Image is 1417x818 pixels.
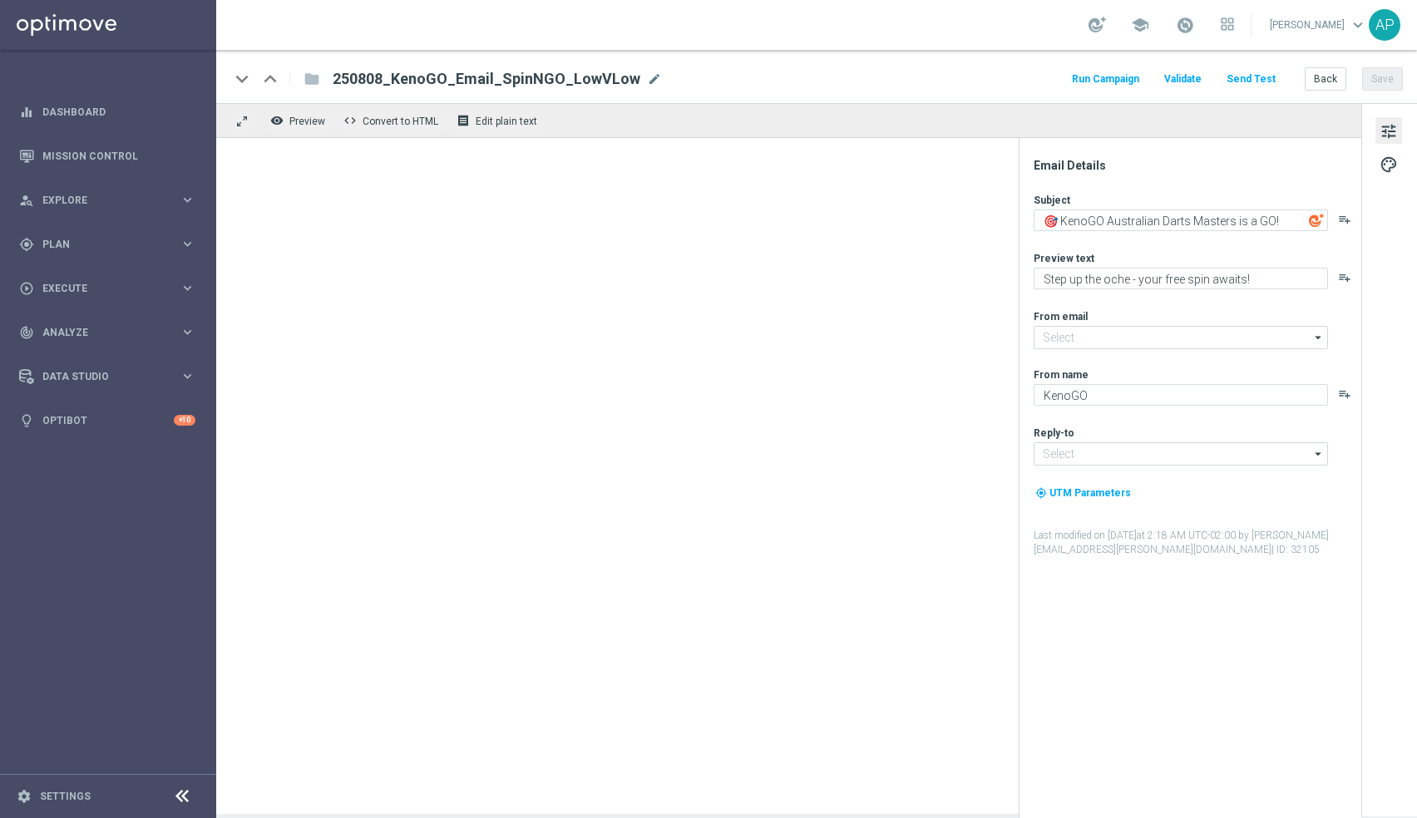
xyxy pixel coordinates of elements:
button: Mission Control [18,150,196,163]
i: remove_red_eye [270,114,284,127]
label: Preview text [1034,252,1094,265]
button: track_changes Analyze keyboard_arrow_right [18,326,196,339]
button: tune [1375,117,1402,144]
span: Convert to HTML [363,116,438,127]
button: Validate [1162,68,1204,91]
div: Mission Control [19,134,195,178]
span: mode_edit [647,71,662,86]
label: From name [1034,368,1089,382]
button: remove_red_eye Preview [266,110,333,131]
i: arrow_drop_down [1311,327,1327,348]
div: Dashboard [19,90,195,134]
i: keyboard_arrow_right [180,368,195,384]
button: play_circle_outline Execute keyboard_arrow_right [18,282,196,295]
span: tune [1380,121,1398,142]
span: Edit plain text [476,116,537,127]
div: +10 [174,415,195,426]
button: gps_fixed Plan keyboard_arrow_right [18,238,196,251]
span: code [343,114,357,127]
span: Execute [42,283,180,293]
span: 250808_KenoGO_Email_SpinNGO_LowVLow [333,69,640,89]
button: Run Campaign [1069,68,1142,91]
a: Settings [40,791,91,801]
i: receipt [457,114,470,127]
button: Back [1305,67,1346,91]
button: playlist_add [1338,387,1351,401]
span: UTM Parameters [1049,487,1131,499]
i: keyboard_arrow_right [180,280,195,296]
span: Data Studio [42,372,180,382]
label: From email [1034,310,1088,323]
span: school [1131,16,1149,34]
a: Dashboard [42,90,195,134]
button: palette [1375,150,1402,177]
a: Mission Control [42,134,195,178]
i: person_search [19,193,34,208]
input: Select [1034,326,1328,349]
label: Reply-to [1034,426,1074,440]
span: keyboard_arrow_down [1349,16,1367,34]
button: playlist_add [1338,213,1351,226]
a: Optibot [42,398,174,442]
button: my_location UTM Parameters [1034,484,1133,502]
span: Analyze [42,328,180,338]
span: Explore [42,195,180,205]
div: Optibot [19,398,195,442]
label: Last modified on [DATE] at 2:18 AM UTC-02:00 by [PERSON_NAME][EMAIL_ADDRESS][PERSON_NAME][DOMAIN_... [1034,529,1360,557]
i: my_location [1035,487,1047,499]
span: Plan [42,239,180,249]
a: [PERSON_NAME]keyboard_arrow_down [1268,12,1369,37]
div: Analyze [19,325,180,340]
div: Explore [19,193,180,208]
div: Data Studio [19,369,180,384]
label: Subject [1034,194,1070,207]
span: | ID: 32105 [1271,544,1320,555]
div: AP [1369,9,1400,41]
img: optiGenie.svg [1309,213,1324,228]
button: equalizer Dashboard [18,106,196,119]
i: arrow_drop_down [1311,443,1327,465]
button: Save [1362,67,1403,91]
button: code Convert to HTML [339,110,446,131]
button: lightbulb Optibot +10 [18,414,196,427]
span: Validate [1164,73,1202,85]
i: keyboard_arrow_right [180,192,195,208]
i: keyboard_arrow_right [180,236,195,252]
div: Email Details [1034,158,1360,173]
button: person_search Explore keyboard_arrow_right [18,194,196,207]
i: settings [17,789,32,804]
i: equalizer [19,105,34,120]
span: palette [1380,154,1398,175]
button: receipt Edit plain text [452,110,545,131]
i: lightbulb [19,413,34,428]
i: keyboard_arrow_right [180,324,195,340]
input: Select [1034,442,1328,466]
button: Send Test [1224,68,1278,91]
i: play_circle_outline [19,281,34,296]
i: gps_fixed [19,237,34,252]
button: playlist_add [1338,271,1351,284]
div: Execute [19,281,180,296]
div: Plan [19,237,180,252]
i: track_changes [19,325,34,340]
span: Preview [289,116,325,127]
button: Data Studio keyboard_arrow_right [18,370,196,383]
